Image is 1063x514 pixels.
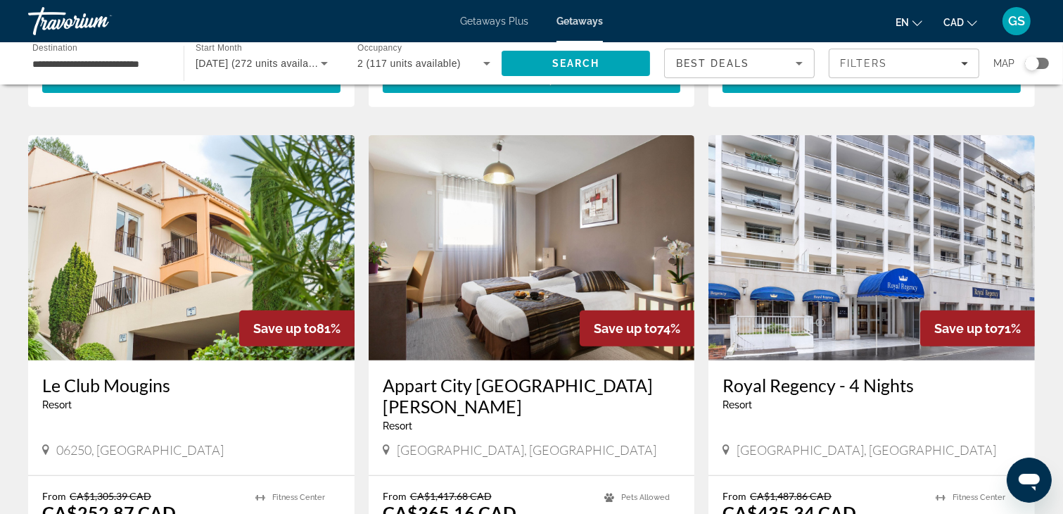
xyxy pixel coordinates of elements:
[594,321,657,336] span: Save up to
[580,311,694,346] div: 74%
[998,6,1035,36] button: User Menu
[357,44,402,53] span: Occupancy
[56,442,224,458] span: 06250, [GEOGRAPHIC_DATA]
[383,375,681,417] a: Appart City [GEOGRAPHIC_DATA][PERSON_NAME]
[460,15,528,27] a: Getaways Plus
[28,3,169,39] a: Travorium
[723,490,746,502] span: From
[943,12,977,32] button: Change currency
[737,442,996,458] span: [GEOGRAPHIC_DATA], [GEOGRAPHIC_DATA]
[70,490,151,502] span: CA$1,305.39 CAD
[943,17,964,28] span: CAD
[896,17,909,28] span: en
[723,399,752,410] span: Resort
[369,135,695,361] img: Appart City Marseille Prado
[253,321,317,336] span: Save up to
[383,68,681,93] button: View Resort(46 units)
[1008,14,1025,28] span: GS
[708,135,1035,361] img: Royal Regency - 4 Nights
[42,375,340,396] a: Le Club Mougins
[28,135,355,361] img: Le Club Mougins
[357,58,461,69] span: 2 (117 units available)
[410,490,492,502] span: CA$1,417.68 CAD
[953,493,1005,502] span: Fitness Center
[239,311,355,346] div: 81%
[383,490,407,502] span: From
[723,68,1021,93] button: View Resort(16 units)
[1007,458,1052,503] iframe: Button to launch messaging window
[383,420,412,432] span: Resort
[42,490,66,502] span: From
[676,58,749,69] span: Best Deals
[32,56,165,73] input: Select destination
[552,58,600,69] span: Search
[676,55,803,72] mat-select: Sort by
[621,493,670,502] span: Pets Allowed
[42,399,72,410] span: Resort
[896,12,922,32] button: Change language
[556,15,603,27] a: Getaways
[723,375,1021,396] a: Royal Regency - 4 Nights
[920,311,1035,346] div: 71%
[829,49,979,78] button: Filters
[272,493,325,502] span: Fitness Center
[750,490,832,502] span: CA$1,487.86 CAD
[196,58,326,69] span: [DATE] (272 units available)
[502,51,650,76] button: Search
[397,442,656,458] span: [GEOGRAPHIC_DATA], [GEOGRAPHIC_DATA]
[32,43,77,52] span: Destination
[42,68,340,93] button: View Resort(2 units)
[934,321,998,336] span: Save up to
[196,44,242,53] span: Start Month
[840,58,888,69] span: Filters
[993,54,1014,73] span: Map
